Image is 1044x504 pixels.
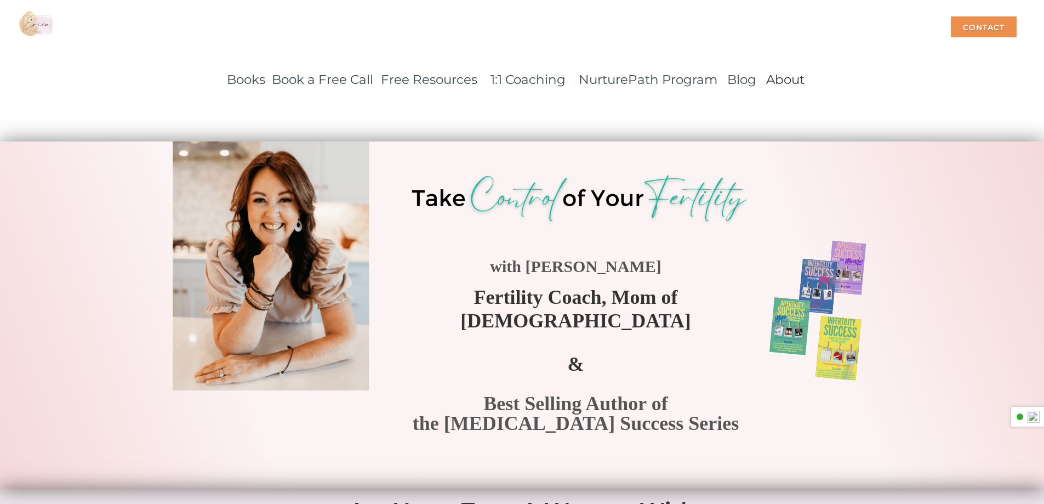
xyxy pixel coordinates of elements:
[579,72,717,87] a: NurturePath Program
[401,171,758,228] img: 63ddda5937863.png
[766,72,805,87] span: About
[766,68,805,88] a: About
[272,72,373,87] a: Book a Free Call
[758,233,879,384] img: 6533d79a4f9a7.png
[412,412,739,434] strong: the [MEDICAL_DATA] Success Series
[727,72,756,87] a: Blog
[173,138,369,390] img: Erica Hoke, natural fertility coach and holistic infertility expert
[490,257,661,275] strong: with [PERSON_NAME]
[483,392,668,414] strong: Best Selling Author of
[951,16,1017,37] div: Contact
[381,72,477,87] a: Free Resources
[490,72,566,87] a: 1:1 Coaching
[227,72,265,87] a: Books
[460,286,691,331] span: Fertility Coach, Mom of [DEMOGRAPHIC_DATA]
[567,353,584,375] strong: &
